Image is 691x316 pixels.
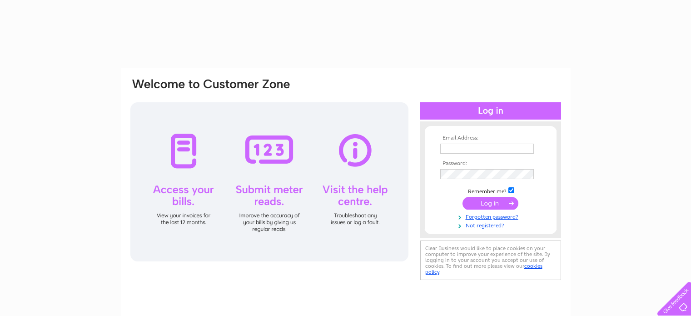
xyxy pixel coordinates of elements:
a: Not registered? [440,221,543,229]
a: Forgotten password? [440,212,543,221]
th: Password: [438,161,543,167]
input: Submit [462,197,518,210]
td: Remember me? [438,186,543,195]
a: cookies policy [425,263,542,275]
th: Email Address: [438,135,543,141]
div: Clear Business would like to place cookies on your computer to improve your experience of the sit... [420,241,561,280]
